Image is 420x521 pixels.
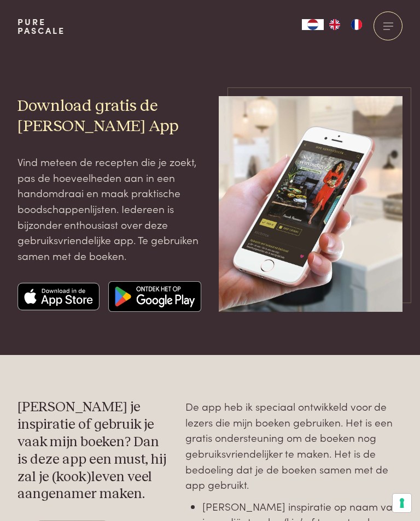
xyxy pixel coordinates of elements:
a: PurePascale [17,17,65,35]
h2: Download gratis de [PERSON_NAME] App [17,96,201,137]
a: NL [302,19,324,30]
ul: Language list [324,19,367,30]
p: Vind meteen de recepten die je zoekt, pas de hoeveelheden aan in een handomdraai en maak praktisc... [17,154,201,264]
img: Apple app store [17,281,100,312]
img: Google app store [108,281,201,312]
p: De app heb ik speciaal ontwikkeld voor de lezers die mijn boeken gebruiken. Het is een gratis ond... [185,399,403,493]
h3: [PERSON_NAME] je inspiratie of gebruik je vaak mijn boeken? Dan is deze app een must, hij zal je ... [17,399,168,503]
a: FR [346,19,367,30]
button: Uw voorkeuren voor toestemming voor trackingtechnologieën [393,494,411,512]
img: pascale-naessens-app-mockup [219,96,402,312]
div: Language [302,19,324,30]
a: EN [324,19,346,30]
aside: Language selected: Nederlands [302,19,367,30]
